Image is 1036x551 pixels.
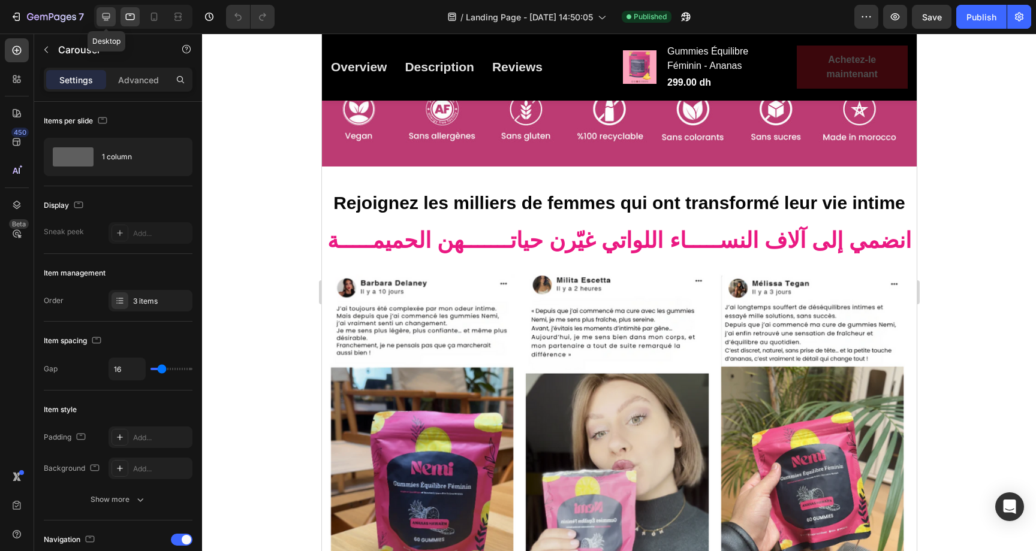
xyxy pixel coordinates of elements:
[118,74,159,86] p: Advanced
[956,5,1007,29] button: Publish
[226,5,275,29] div: Undo/Redo
[995,492,1024,521] div: Open Intercom Messenger
[44,429,88,446] div: Padding
[133,464,189,474] div: Add...
[44,364,58,374] div: Gap
[11,128,29,137] div: 450
[44,113,110,129] div: Items per slide
[344,41,390,57] div: 299.00 dh
[11,159,583,179] strong: Rejoignez les milliers de femmes qui ont transformé leur vie intime
[59,74,93,86] p: Settings
[79,10,84,24] p: 7
[5,5,89,29] button: 7
[966,11,996,23] div: Publish
[44,198,86,214] div: Display
[44,226,84,237] div: Sneak peek
[460,11,463,23] span: /
[912,5,951,29] button: Save
[466,11,593,23] span: Landing Page - [DATE] 14:50:05
[133,432,189,443] div: Add...
[58,43,160,57] p: Carousel
[44,489,192,510] button: Show more
[44,461,102,477] div: Background
[9,219,29,229] div: Beta
[44,404,77,415] div: Item style
[133,296,189,307] div: 3 items
[91,494,146,505] div: Show more
[102,143,175,171] div: 1 column
[634,11,667,22] span: Published
[44,333,104,349] div: Item spacing
[44,268,106,278] div: Item management
[5,195,590,219] strong: انضمي إلى آلاف النســـــاء اللواتي غيّرن حياتـــــــهن الحميمـــــة
[489,19,572,48] div: Achetez-le maintenant
[322,34,917,551] iframe: Design area
[475,12,586,55] button: Achetez-le maintenant
[109,358,145,380] input: Auto
[922,12,942,22] span: Save
[44,532,97,548] div: Navigation
[44,295,64,306] div: Order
